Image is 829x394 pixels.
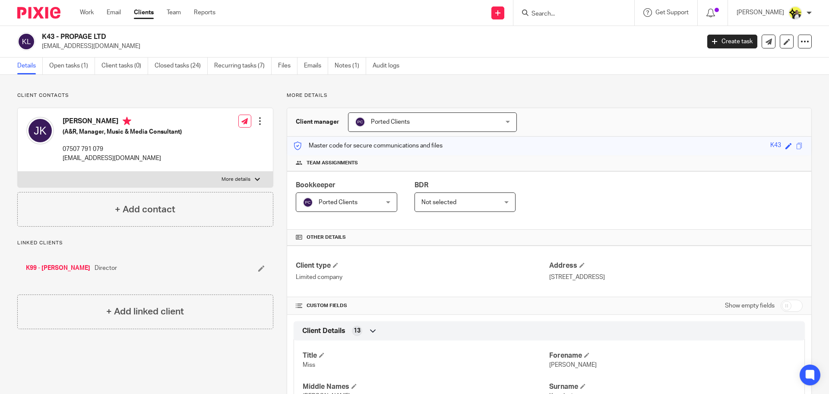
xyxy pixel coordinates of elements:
[115,203,175,216] h4: + Add contact
[107,8,121,17] a: Email
[788,6,802,20] img: Carine-Starbridge.jpg
[770,141,781,151] div: K43
[167,8,181,17] a: Team
[17,240,273,247] p: Linked clients
[17,32,35,51] img: svg%3E
[549,273,803,282] p: [STREET_ADDRESS]
[42,32,564,42] h2: K43 - PROPAGE LTD
[303,362,315,368] span: Miss
[304,58,328,74] a: Emails
[155,58,208,74] a: Closed tasks (24)
[95,264,117,272] span: Director
[707,35,757,48] a: Create task
[302,327,345,336] span: Client Details
[294,141,443,150] p: Master code for secure communications and files
[26,117,54,144] img: svg%3E
[63,117,182,128] h4: [PERSON_NAME]
[278,58,297,74] a: Files
[303,382,549,391] h4: Middle Names
[549,362,597,368] span: [PERSON_NAME]
[296,302,549,309] h4: CUSTOM FIELDS
[17,7,60,19] img: Pixie
[63,128,182,136] h5: (A&R, Manager, Music & Media Consultant)
[296,182,335,189] span: Bookkeeper
[296,273,549,282] p: Limited company
[17,58,43,74] a: Details
[655,10,689,16] span: Get Support
[354,327,361,335] span: 13
[373,58,406,74] a: Audit logs
[303,197,313,208] img: svg%3E
[123,117,131,125] i: Primary
[106,305,184,318] h4: + Add linked client
[549,261,803,270] h4: Address
[307,160,358,167] span: Team assignments
[296,118,339,126] h3: Client manager
[26,264,90,272] a: K99 - [PERSON_NAME]
[531,10,608,18] input: Search
[421,199,456,205] span: Not selected
[725,301,775,310] label: Show empty fields
[287,92,812,99] p: More details
[371,119,410,125] span: Ported Clients
[80,8,94,17] a: Work
[549,382,796,391] h4: Surname
[319,199,358,205] span: Ported Clients
[194,8,215,17] a: Reports
[737,8,784,17] p: [PERSON_NAME]
[221,176,250,183] p: More details
[49,58,95,74] a: Open tasks (1)
[17,92,273,99] p: Client contacts
[214,58,272,74] a: Recurring tasks (7)
[63,154,182,163] p: [EMAIL_ADDRESS][DOMAIN_NAME]
[101,58,148,74] a: Client tasks (0)
[134,8,154,17] a: Clients
[355,117,365,127] img: svg%3E
[296,261,549,270] h4: Client type
[307,234,346,241] span: Other details
[335,58,366,74] a: Notes (1)
[549,351,796,360] h4: Forename
[63,145,182,154] p: 07507 791 079
[303,351,549,360] h4: Title
[414,182,428,189] span: BDR
[42,42,694,51] p: [EMAIL_ADDRESS][DOMAIN_NAME]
